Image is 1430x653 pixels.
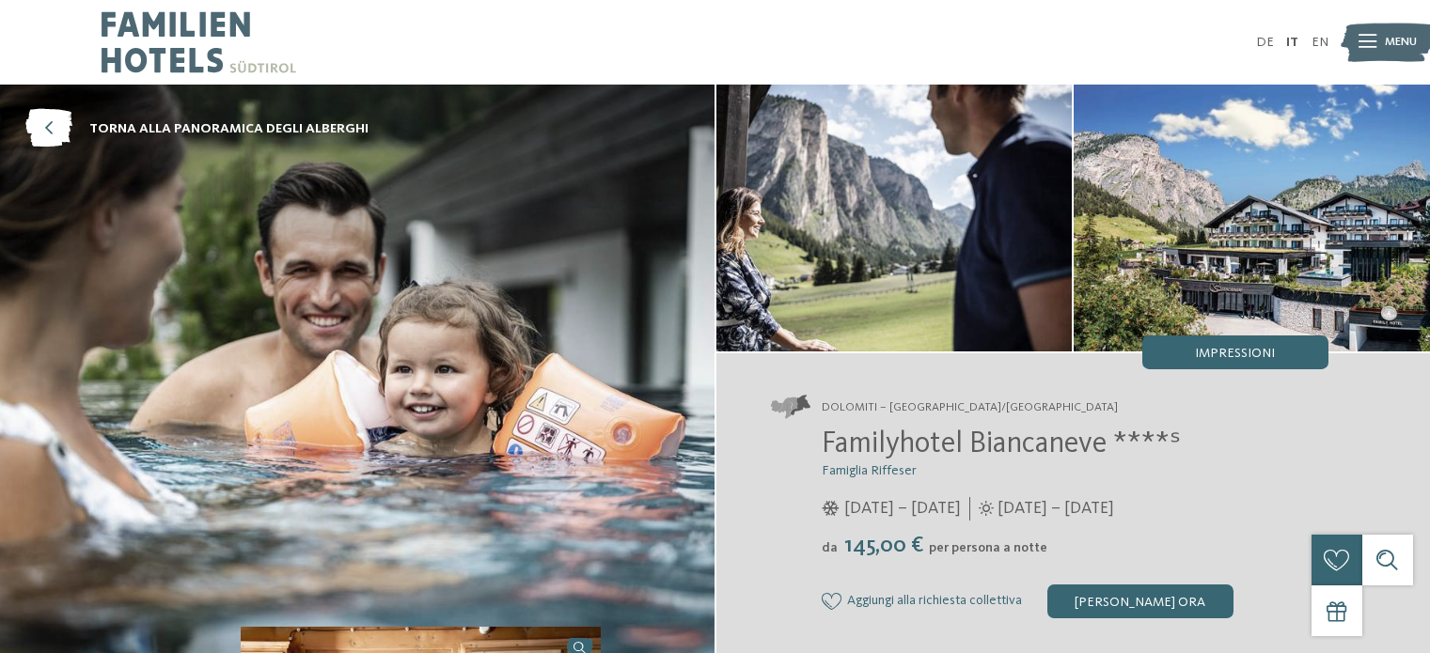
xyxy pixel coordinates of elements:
[1195,347,1275,360] span: Impressioni
[844,497,961,521] span: [DATE] – [DATE]
[979,501,994,516] i: Orari d'apertura estate
[822,464,917,477] span: Famiglia Riffeser
[1286,36,1298,49] a: IT
[1047,584,1234,618] div: [PERSON_NAME] ora
[929,541,1047,554] span: per persona a notte
[1256,36,1274,49] a: DE
[822,399,1118,416] span: Dolomiti – [GEOGRAPHIC_DATA]/[GEOGRAPHIC_DATA]
[1312,36,1328,49] a: EN
[1074,85,1430,351] img: Il nostro family hotel a Selva: una vacanza da favola
[998,497,1114,521] span: [DATE] – [DATE]
[89,119,369,138] span: torna alla panoramica degli alberghi
[822,541,838,554] span: da
[840,535,927,557] span: 145,00 €
[25,110,369,148] a: torna alla panoramica degli alberghi
[822,429,1181,459] span: Familyhotel Biancaneve ****ˢ
[716,85,1073,351] img: Il nostro family hotel a Selva: una vacanza da favola
[847,594,1022,609] span: Aggiungi alla richiesta collettiva
[1385,34,1417,51] span: Menu
[822,501,840,516] i: Orari d'apertura inverno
